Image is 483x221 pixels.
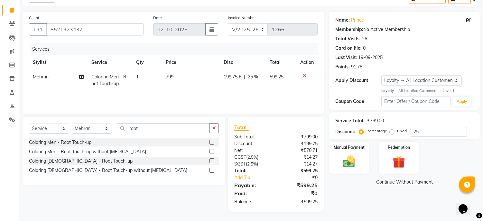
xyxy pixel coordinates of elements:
[335,26,363,33] div: Membership:
[229,181,276,189] div: Payable:
[234,124,249,131] span: Total
[381,96,450,106] input: Enter Offer / Coupon Code
[397,128,407,134] label: Fixed
[270,74,283,80] span: 599.25
[335,54,357,61] div: Last Visit:
[229,147,276,154] div: Net:
[220,55,266,70] th: Disc
[132,55,162,70] th: Qty
[358,54,383,61] div: 19-09-2025
[29,158,133,165] div: Coloring [DEMOGRAPHIC_DATA] - Root Touch-up
[247,161,257,166] span: 2.5%
[229,198,276,205] div: Balance :
[335,17,350,24] div: Name:
[388,145,410,150] label: Redemption
[229,189,276,197] div: Paid:
[29,167,187,174] div: Coloring [DEMOGRAPHIC_DATA] - Root Touch-up without [MEDICAL_DATA]
[335,26,473,33] div: No Active Membership
[381,88,398,93] strong: Loyalty →
[276,147,323,154] div: ₹570.71
[351,17,364,24] a: Prince
[229,154,276,161] div: ( )
[153,15,162,21] label: Date
[46,23,144,35] input: Search by Name/Mobile/Email/Code
[453,97,471,106] button: Apply
[117,123,210,133] input: Search or Scan
[88,55,132,70] th: Service
[335,77,381,84] div: Apply Discount
[229,140,276,147] div: Discount:
[276,167,323,174] div: ₹599.25
[30,43,322,55] div: Services
[29,139,91,146] div: Coloring Men - Root Touch-up
[330,179,478,186] a: Continue Without Payment
[335,45,362,52] div: Card on file:
[296,55,318,70] th: Action
[228,15,256,21] label: Invoice Number
[284,174,323,181] div: ₹0
[351,64,362,70] div: 91.78
[335,98,381,105] div: Coupon Code
[247,155,257,160] span: 2.5%
[234,161,246,167] span: SGST
[244,74,245,80] span: |
[248,74,258,80] span: 25 %
[276,181,323,189] div: ₹599.25
[456,195,477,215] iframe: chat widget
[335,128,355,135] div: Discount:
[381,88,473,94] div: All Location Customers → Level 1
[276,198,323,205] div: ₹599.25
[276,134,323,140] div: ₹799.00
[276,154,323,161] div: ₹14.27
[334,145,365,150] label: Manual Payment
[91,74,126,86] span: Coloring Men - Root Touch-up
[229,134,276,140] div: Sub Total:
[29,23,47,35] button: +91
[367,117,384,124] div: ₹799.00
[276,161,323,167] div: ₹14.27
[335,64,350,70] div: Points:
[166,74,173,80] span: 799
[276,140,323,147] div: ₹199.75
[363,45,366,52] div: 0
[229,167,276,174] div: Total:
[29,55,88,70] th: Stylist
[162,55,219,70] th: Price
[276,189,323,197] div: ₹0
[29,148,146,155] div: Coloring Men - Root Touch-up without [MEDICAL_DATA]
[339,154,359,169] img: _cash.svg
[229,174,284,181] a: Add Tip
[266,55,296,70] th: Total
[229,161,276,167] div: ( )
[234,154,246,160] span: CGST
[367,128,387,134] label: Percentage
[224,74,241,80] span: 199.75 F
[33,74,49,80] span: Mehran
[362,35,367,42] div: 26
[335,117,365,124] div: Service Total:
[136,74,139,80] span: 1
[335,35,361,42] div: Total Visits:
[29,15,39,21] label: Client
[389,154,409,170] img: _gift.svg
